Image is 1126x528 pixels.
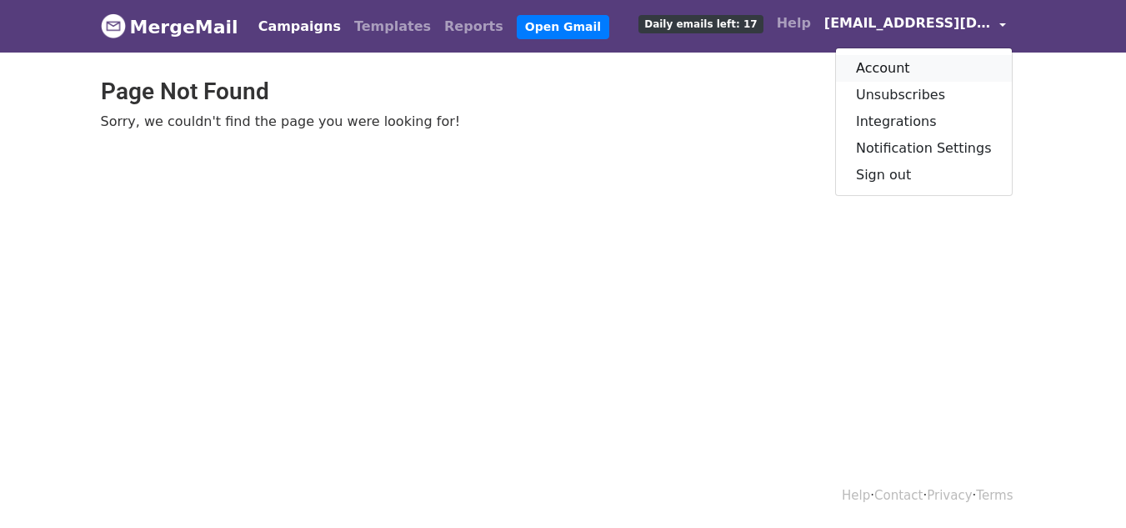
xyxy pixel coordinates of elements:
[348,10,438,43] a: Templates
[976,488,1013,503] a: Terms
[638,15,763,33] span: Daily emails left: 17
[438,10,510,43] a: Reports
[770,7,818,40] a: Help
[632,7,769,40] a: Daily emails left: 17
[836,162,1012,189] a: Sign out
[874,488,923,503] a: Contact
[252,10,348,43] a: Campaigns
[1043,448,1126,528] iframe: Chat Widget
[836,135,1012,162] a: Notification Settings
[517,15,609,39] a: Open Gmail
[835,48,1013,196] div: [EMAIL_ADDRESS][DOMAIN_NAME]
[824,13,991,33] span: [EMAIL_ADDRESS][DOMAIN_NAME]
[101,78,1026,106] h2: Page Not Found
[1043,448,1126,528] div: Widget de chat
[101,9,238,44] a: MergeMail
[101,13,126,38] img: MergeMail logo
[836,82,1012,108] a: Unsubscribes
[842,488,870,503] a: Help
[101,113,1026,130] p: Sorry, we couldn't find the page you were looking for!
[927,488,972,503] a: Privacy
[836,108,1012,135] a: Integrations
[836,55,1012,82] a: Account
[818,7,1013,46] a: [EMAIL_ADDRESS][DOMAIN_NAME]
